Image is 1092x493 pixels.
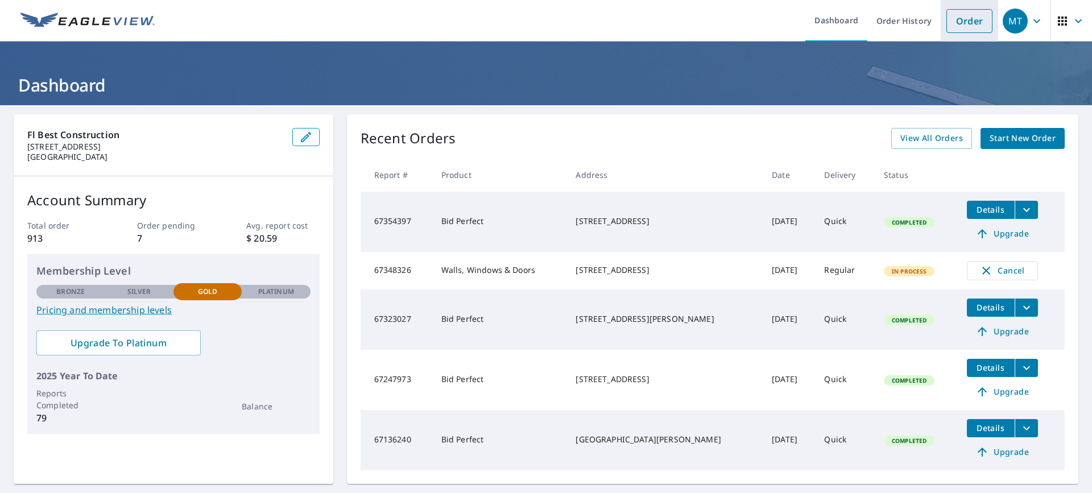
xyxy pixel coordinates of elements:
a: View All Orders [891,128,972,149]
a: Upgrade [967,322,1038,341]
button: filesDropdownBtn-67136240 [1015,419,1038,437]
span: Upgrade [974,325,1031,338]
th: Report # [361,158,432,192]
span: Cancel [979,264,1026,277]
span: Details [974,302,1008,313]
p: 79 [36,411,105,425]
p: Order pending [137,219,210,231]
p: $ 20.59 [246,231,319,245]
div: [STREET_ADDRESS][PERSON_NAME] [576,313,754,325]
p: Platinum [258,287,294,297]
span: Completed [885,376,933,384]
a: Upgrade To Platinum [36,330,201,355]
button: detailsBtn-67323027 [967,299,1015,317]
div: [STREET_ADDRESS] [576,374,754,385]
p: Silver [127,287,151,297]
div: MT [1003,9,1028,34]
td: 67247973 [361,350,432,410]
span: Upgrade [974,227,1031,241]
div: [GEOGRAPHIC_DATA][PERSON_NAME] [576,434,754,445]
td: Walls, Windows & Doors [432,252,567,289]
p: Reports Completed [36,387,105,411]
p: Balance [242,400,310,412]
p: Fl Best Construction [27,128,283,142]
td: 67323027 [361,289,432,350]
span: Completed [885,218,933,226]
span: Details [974,204,1008,215]
th: Product [432,158,567,192]
span: Details [974,422,1008,433]
td: Quick [815,192,875,252]
p: [STREET_ADDRESS] [27,142,283,152]
a: Pricing and membership levels [36,303,311,317]
a: Start New Order [981,128,1065,149]
td: 67354397 [361,192,432,252]
p: Gold [198,287,217,297]
a: Upgrade [967,383,1038,401]
p: Bronze [56,287,85,297]
span: Upgrade [974,445,1031,459]
span: Start New Order [990,131,1056,146]
td: Quick [815,289,875,350]
p: Account Summary [27,190,320,210]
p: [GEOGRAPHIC_DATA] [27,152,283,162]
td: [DATE] [763,289,815,350]
td: Quick [815,410,875,470]
td: [DATE] [763,192,815,252]
td: [DATE] [763,350,815,410]
img: EV Logo [20,13,155,30]
div: [STREET_ADDRESS] [576,216,754,227]
span: Details [974,362,1008,373]
td: [DATE] [763,252,815,289]
p: Avg. report cost [246,219,319,231]
h1: Dashboard [14,73,1078,97]
td: Bid Perfect [432,192,567,252]
button: filesDropdownBtn-67323027 [1015,299,1038,317]
td: Quick [815,350,875,410]
td: Bid Perfect [432,350,567,410]
th: Address [566,158,763,192]
td: Bid Perfect [432,289,567,350]
td: Regular [815,252,875,289]
span: Upgrade To Platinum [45,337,192,349]
p: 913 [27,231,100,245]
span: Upgrade [974,385,1031,399]
td: [DATE] [763,410,815,470]
td: Bid Perfect [432,410,567,470]
button: detailsBtn-67136240 [967,419,1015,437]
button: filesDropdownBtn-67354397 [1015,201,1038,219]
button: detailsBtn-67247973 [967,359,1015,377]
td: 67348326 [361,252,432,289]
a: Upgrade [967,443,1038,461]
p: 7 [137,231,210,245]
button: Cancel [967,261,1038,280]
span: Completed [885,437,933,445]
a: Order [946,9,992,33]
span: In Process [885,267,934,275]
th: Date [763,158,815,192]
button: detailsBtn-67354397 [967,201,1015,219]
p: 2025 Year To Date [36,369,311,383]
p: Recent Orders [361,128,456,149]
span: Completed [885,316,933,324]
th: Status [875,158,958,192]
p: Membership Level [36,263,311,279]
div: [STREET_ADDRESS] [576,264,754,276]
a: Upgrade [967,225,1038,243]
td: 67136240 [361,410,432,470]
th: Delivery [815,158,875,192]
span: View All Orders [900,131,963,146]
p: Total order [27,219,100,231]
button: filesDropdownBtn-67247973 [1015,359,1038,377]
